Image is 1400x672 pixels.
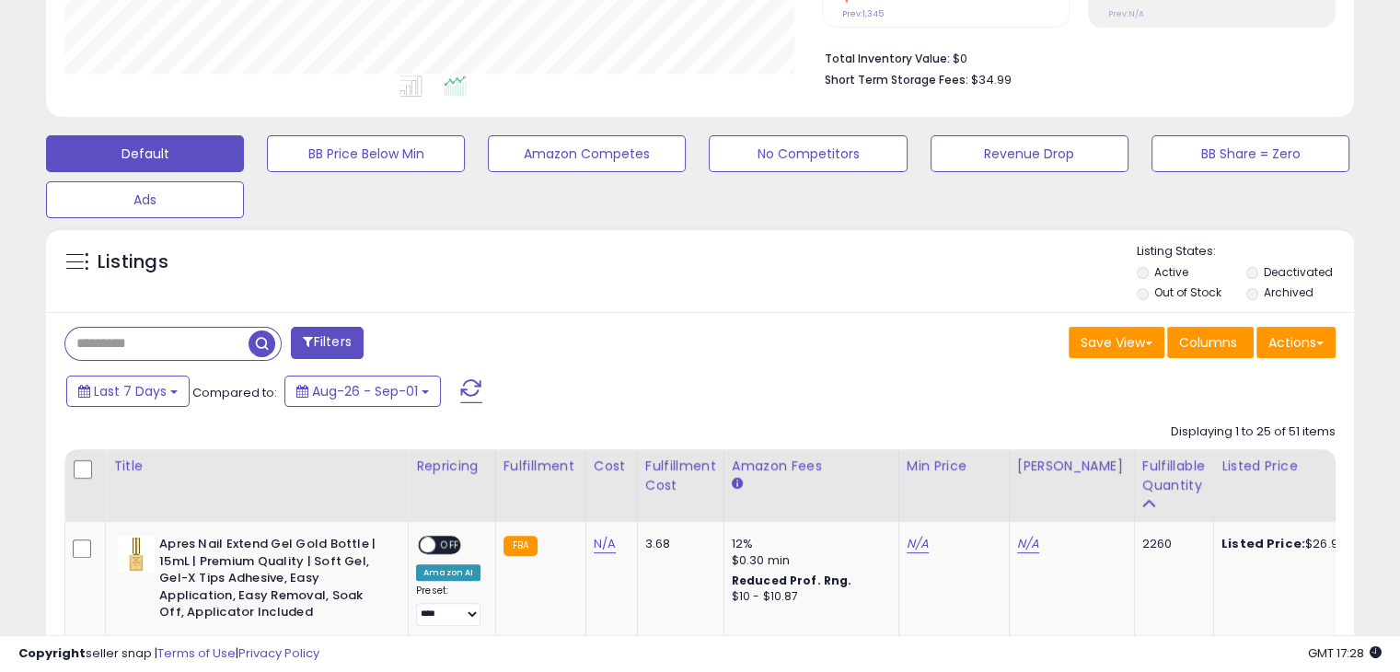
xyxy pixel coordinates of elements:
[118,536,155,573] img: 31we0+H0msL._SL40_.jpg
[1167,327,1254,358] button: Columns
[46,181,244,218] button: Ads
[971,71,1012,88] span: $34.99
[645,536,710,552] div: 3.68
[594,457,630,476] div: Cost
[113,457,400,476] div: Title
[503,536,538,556] small: FBA
[1154,264,1188,280] label: Active
[931,135,1128,172] button: Revenue Drop
[1142,457,1206,495] div: Fulfillable Quantity
[1221,457,1381,476] div: Listed Price
[18,645,319,663] div: seller snap | |
[435,538,465,553] span: OFF
[732,476,743,492] small: Amazon Fees.
[825,51,950,66] b: Total Inventory Value:
[732,589,885,605] div: $10 - $10.87
[488,135,686,172] button: Amazon Competes
[416,585,481,626] div: Preset:
[66,376,190,407] button: Last 7 Days
[416,457,488,476] div: Repricing
[1108,8,1144,19] small: Prev: N/A
[503,457,578,476] div: Fulfillment
[732,457,891,476] div: Amazon Fees
[1069,327,1164,358] button: Save View
[312,382,418,400] span: Aug-26 - Sep-01
[1171,423,1336,441] div: Displaying 1 to 25 of 51 items
[1017,457,1127,476] div: [PERSON_NAME]
[94,382,167,400] span: Last 7 Days
[709,135,907,172] button: No Competitors
[18,644,86,662] strong: Copyright
[732,536,885,552] div: 12%
[98,249,168,275] h5: Listings
[1221,535,1305,552] b: Listed Price:
[291,327,363,359] button: Filters
[825,46,1322,68] li: $0
[1221,536,1374,552] div: $26.98
[907,535,929,553] a: N/A
[732,573,852,588] b: Reduced Prof. Rng.
[238,644,319,662] a: Privacy Policy
[1256,327,1336,358] button: Actions
[825,72,968,87] b: Short Term Storage Fees:
[267,135,465,172] button: BB Price Below Min
[46,135,244,172] button: Default
[284,376,441,407] button: Aug-26 - Sep-01
[842,8,884,19] small: Prev: 1,345
[157,644,236,662] a: Terms of Use
[1263,264,1332,280] label: Deactivated
[1142,536,1199,552] div: 2260
[159,536,383,626] b: Apres Nail Extend Gel Gold Bottle | 15mL | Premium Quality | Soft Gel, Gel-X Tips Adhesive, Easy ...
[1179,333,1237,352] span: Columns
[1154,284,1221,300] label: Out of Stock
[1263,284,1313,300] label: Archived
[192,384,277,401] span: Compared to:
[416,564,480,581] div: Amazon AI
[732,552,885,569] div: $0.30 min
[907,457,1001,476] div: Min Price
[1308,644,1382,662] span: 2025-09-9 17:28 GMT
[1017,535,1039,553] a: N/A
[594,535,616,553] a: N/A
[1151,135,1349,172] button: BB Share = Zero
[645,457,716,495] div: Fulfillment Cost
[1137,243,1354,261] p: Listing States:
